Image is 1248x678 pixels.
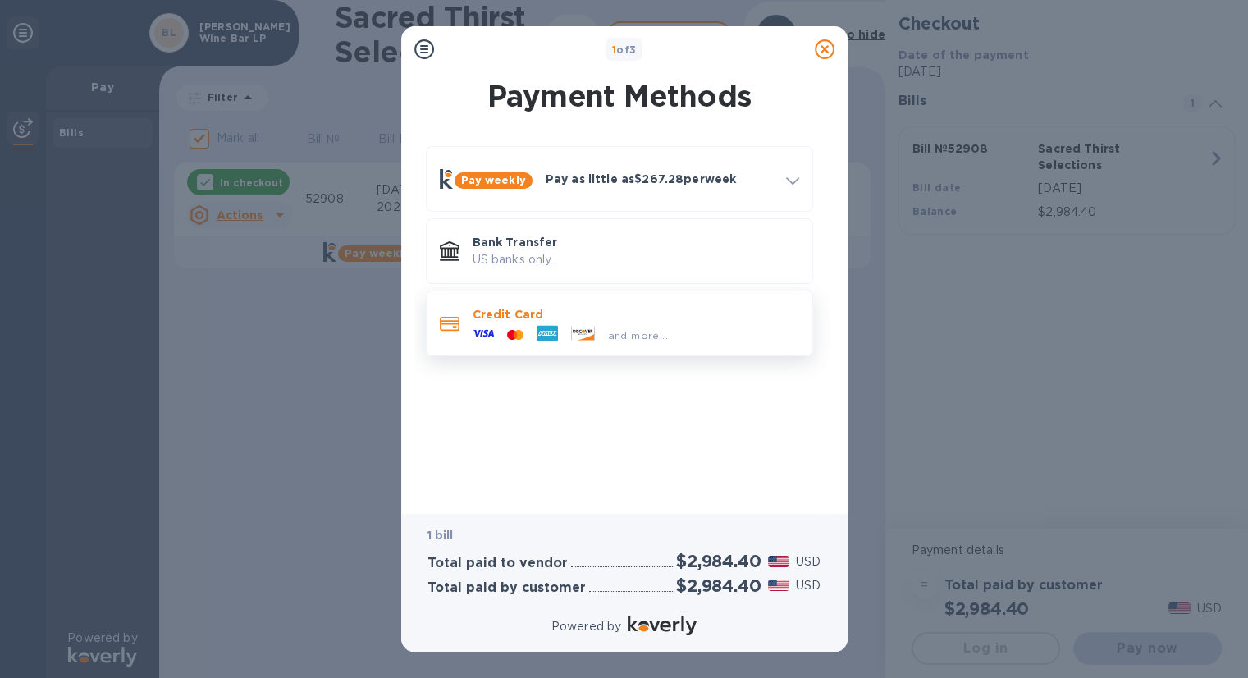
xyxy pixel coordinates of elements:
span: and more... [608,329,668,341]
p: USD [796,577,821,594]
p: Pay as little as $267.28 per week [546,171,773,187]
span: 1 [612,44,616,56]
h1: Payment Methods [423,79,816,113]
b: Pay weekly [461,174,526,186]
h2: $2,984.40 [676,551,761,571]
h3: Total paid to vendor [427,556,568,571]
h3: Total paid by customer [427,580,586,596]
p: Bank Transfer [473,234,799,250]
img: USD [768,556,790,567]
p: Powered by [551,618,621,635]
p: Credit Card [473,306,799,323]
b: 1 bill [427,529,454,542]
p: USD [796,553,821,570]
img: Logo [628,616,697,635]
b: of 3 [612,44,637,56]
img: USD [768,580,790,591]
p: US banks only. [473,251,799,268]
h2: $2,984.40 [676,575,761,596]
